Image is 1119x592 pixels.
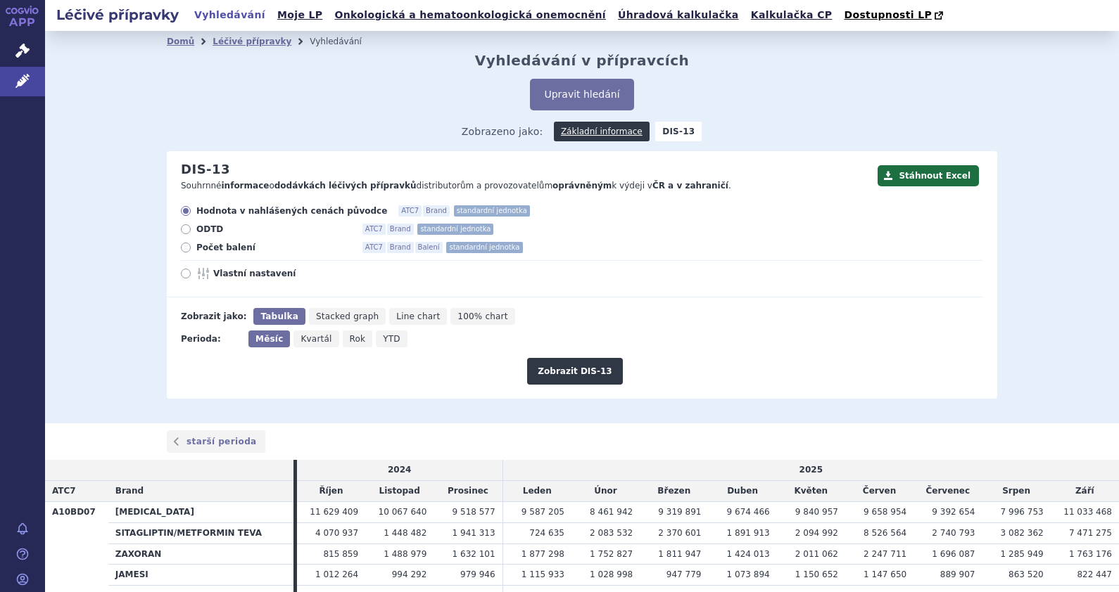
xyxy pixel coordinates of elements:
a: Dostupnosti LP [840,6,950,25]
th: ZAXORAN [108,543,293,565]
span: Tabulka [260,311,298,321]
td: Srpen [982,481,1050,502]
td: Březen [640,481,708,502]
span: 10 067 640 [379,507,427,517]
span: YTD [383,334,400,344]
span: 7 996 753 [1001,507,1044,517]
strong: DIS-13 [655,122,702,141]
li: Vyhledávání [310,31,380,52]
span: 979 946 [460,570,495,579]
span: 1 763 176 [1069,549,1112,559]
td: Leden [502,481,571,502]
td: Duben [708,481,776,502]
span: 1 696 087 [932,549,975,559]
span: Rok [350,334,366,344]
a: Léčivé přípravky [213,37,291,46]
span: 1 012 264 [315,570,358,579]
span: Brand [387,242,414,253]
span: 1 632 101 [453,549,495,559]
span: Dostupnosti LP [844,9,932,20]
span: 9 392 654 [932,507,975,517]
span: 822 447 [1077,570,1112,579]
span: 1 488 979 [384,549,426,559]
span: 1 285 949 [1001,549,1044,559]
button: Zobrazit DIS-13 [527,358,622,385]
span: 100% chart [457,311,507,321]
span: 1 424 013 [727,549,770,559]
strong: informace [222,181,270,191]
a: Základní informace [554,122,650,141]
span: Vlastní nastavení [213,268,368,279]
span: ATC7 [362,224,386,235]
span: 1 941 313 [453,528,495,538]
td: 2024 [297,460,502,480]
span: 1 147 650 [864,570,906,579]
span: 4 070 937 [315,528,358,538]
div: Zobrazit jako: [181,308,246,325]
span: 8 461 942 [590,507,633,517]
a: starší perioda [167,430,265,453]
div: Perioda: [181,330,241,347]
td: Květen [777,481,845,502]
span: 9 840 957 [795,507,838,517]
span: 2 247 711 [864,549,906,559]
span: Kvartál [301,334,331,344]
span: 9 658 954 [864,507,906,517]
span: 947 779 [666,570,702,579]
span: 8 526 564 [864,528,906,538]
a: Úhradová kalkulačka [614,6,743,25]
span: 9 319 891 [658,507,701,517]
p: Souhrnné o distributorům a provozovatelům k výdeji v . [181,180,871,192]
span: 1 073 894 [727,570,770,579]
span: 2 370 601 [658,528,701,538]
span: 9 674 466 [727,507,770,517]
span: 889 907 [940,570,975,579]
span: Brand [115,486,144,496]
span: Měsíc [255,334,283,344]
span: 2 011 062 [795,549,838,559]
td: Září [1051,481,1119,502]
span: 815 859 [323,549,358,559]
span: 11 629 409 [310,507,358,517]
span: 1 877 298 [521,549,564,559]
td: Únor [571,481,640,502]
span: standardní jednotka [454,205,530,217]
td: Prosinec [434,481,502,502]
th: SITAGLIPTIN/METFORMIN TEVA [108,522,293,543]
span: ATC7 [398,205,422,217]
td: Červen [845,481,913,502]
strong: oprávněným [552,181,612,191]
span: 9 518 577 [453,507,495,517]
strong: ČR a v zahraničí [652,181,728,191]
span: Stacked graph [316,311,379,321]
td: Listopad [365,481,434,502]
span: 11 033 468 [1063,507,1112,517]
td: Říjen [297,481,365,502]
a: Onkologická a hematoonkologická onemocnění [330,6,610,25]
span: 1 028 998 [590,570,633,579]
a: Domů [167,37,194,46]
span: 1 448 482 [384,528,426,538]
span: 2 094 992 [795,528,838,538]
span: 2 083 532 [590,528,633,538]
span: Brand [387,224,414,235]
span: ODTD [196,224,351,235]
span: ATC7 [52,486,76,496]
span: 7 471 275 [1069,528,1112,538]
span: Line chart [396,311,440,321]
a: Vyhledávání [190,6,270,25]
h2: DIS-13 [181,162,230,177]
span: Brand [423,205,450,217]
button: Upravit hledání [530,79,633,110]
a: Kalkulačka CP [747,6,837,25]
span: 1 891 913 [727,528,770,538]
span: 3 082 362 [1001,528,1044,538]
span: Balení [415,242,443,253]
span: ATC7 [362,242,386,253]
h2: Léčivé přípravky [45,5,190,25]
span: 1 115 933 [521,570,564,579]
td: 2025 [502,460,1119,480]
th: JAMESI [108,565,293,586]
a: Moje LP [273,6,327,25]
strong: dodávkách léčivých přípravků [274,181,417,191]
